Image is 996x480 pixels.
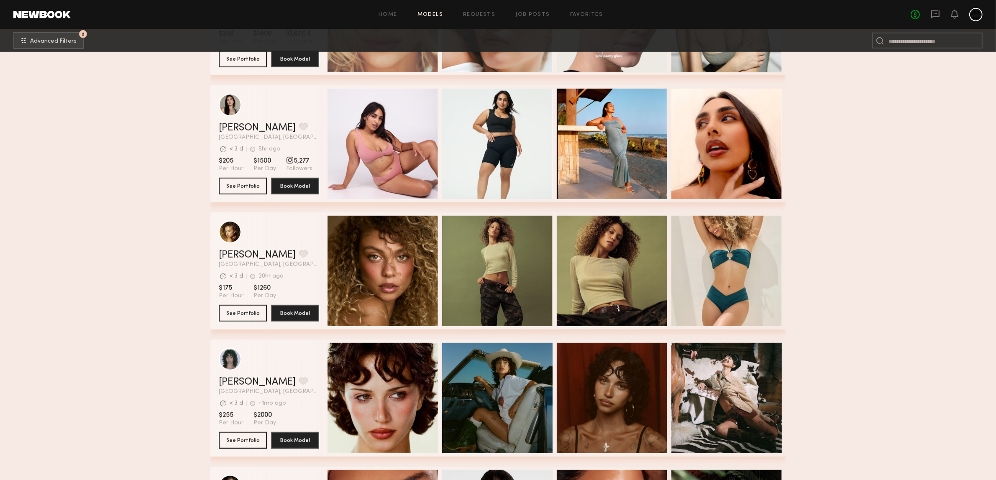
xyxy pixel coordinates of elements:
span: Followers [286,165,312,173]
div: < 3 d [229,273,243,279]
span: Per Hour [219,292,243,300]
button: Book Model [271,51,319,67]
div: < 3 d [229,146,243,152]
a: Favorites [570,12,603,18]
button: 2Advanced Filters [13,32,84,49]
div: 5hr ago [259,146,280,152]
span: 5,277 [286,157,312,165]
span: $1500 [253,157,276,165]
span: $1260 [253,284,276,292]
span: Advanced Filters [30,38,77,44]
span: Per Day [253,419,276,427]
span: $175 [219,284,243,292]
a: Requests [463,12,495,18]
span: 2 [82,32,84,36]
button: See Portfolio [219,305,267,322]
a: Home [379,12,397,18]
button: Book Model [271,178,319,194]
button: See Portfolio [219,178,267,194]
span: Per Hour [219,419,243,427]
span: Per Day [253,165,276,173]
a: Job Posts [515,12,550,18]
div: < 3 d [229,401,243,406]
a: [PERSON_NAME] [219,123,296,133]
span: [GEOGRAPHIC_DATA], [GEOGRAPHIC_DATA] [219,262,319,268]
span: Per Hour [219,165,243,173]
a: [PERSON_NAME] [219,377,296,387]
span: $255 [219,411,243,419]
span: [GEOGRAPHIC_DATA], [GEOGRAPHIC_DATA] [219,135,319,140]
span: $2000 [253,411,276,419]
button: Book Model [271,432,319,449]
a: Models [417,12,443,18]
button: See Portfolio [219,432,267,449]
div: +1mo ago [259,401,286,406]
span: Per Day [253,292,276,300]
span: [GEOGRAPHIC_DATA], [GEOGRAPHIC_DATA] [219,389,319,395]
span: $205 [219,157,243,165]
button: Book Model [271,305,319,322]
button: See Portfolio [219,51,267,67]
a: [PERSON_NAME] [219,250,296,260]
div: 20hr ago [259,273,284,279]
